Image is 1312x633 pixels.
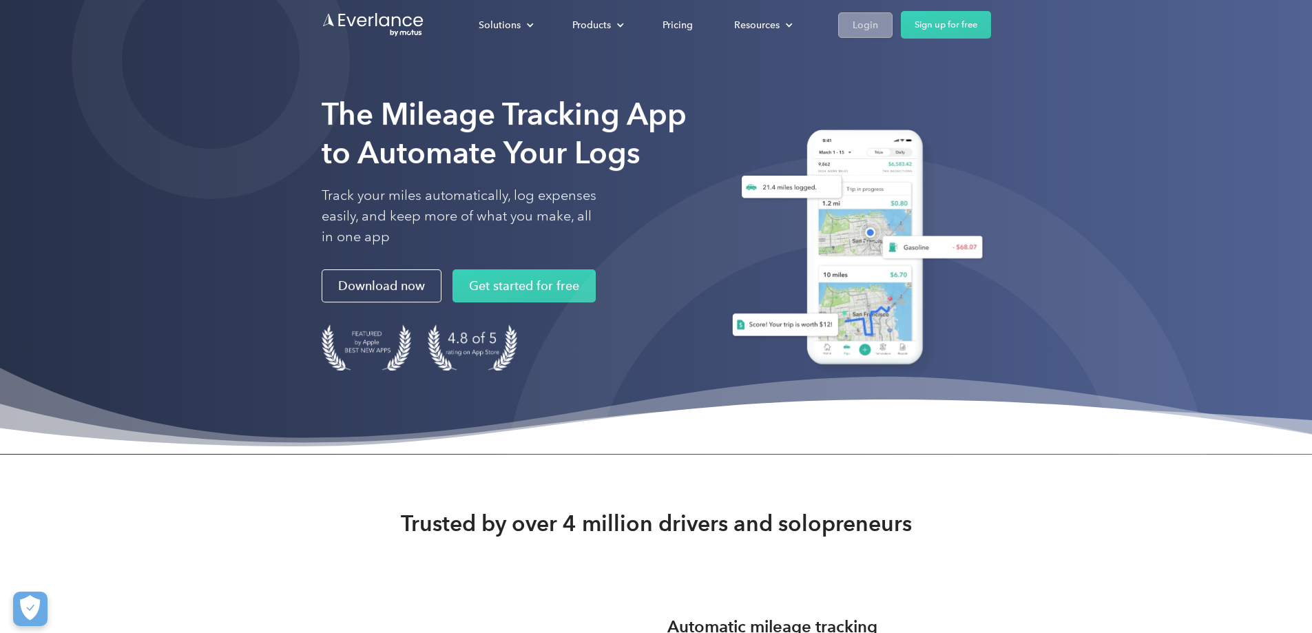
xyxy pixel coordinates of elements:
[322,324,411,371] img: Badge for Featured by Apple Best New Apps
[401,510,912,537] strong: Trusted by over 4 million drivers and solopreneurs
[734,17,780,34] div: Resources
[720,13,804,37] div: Resources
[559,13,635,37] div: Products
[572,17,611,34] div: Products
[649,13,707,37] a: Pricing
[322,185,597,247] p: Track your miles automatically, log expenses easily, and keep more of what you make, all in one app
[901,11,991,39] a: Sign up for free
[322,269,441,302] a: Download now
[465,13,545,37] div: Solutions
[479,17,521,34] div: Solutions
[322,96,687,171] strong: The Mileage Tracking App to Automate Your Logs
[853,17,878,34] div: Login
[428,324,517,371] img: 4.9 out of 5 stars on the app store
[452,269,596,302] a: Get started for free
[663,17,693,34] div: Pricing
[838,12,893,38] a: Login
[13,592,48,626] button: Cookies Settings
[322,12,425,38] a: Go to homepage
[716,119,991,380] img: Everlance, mileage tracker app, expense tracking app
